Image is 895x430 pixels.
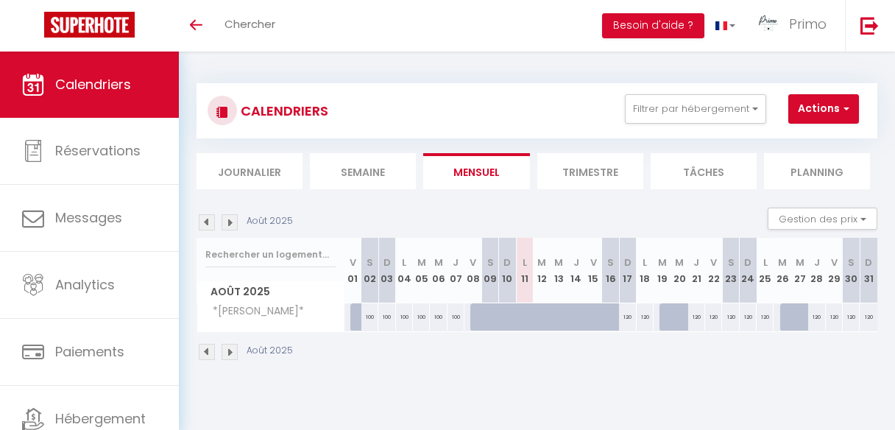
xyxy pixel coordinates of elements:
[768,208,877,230] button: Gestion des prix
[778,255,787,269] abbr: M
[402,255,406,269] abbr: L
[464,238,481,303] th: 08
[396,303,413,331] div: 100
[567,238,584,303] th: 14
[350,255,356,269] abbr: V
[55,208,122,227] span: Messages
[808,303,825,331] div: 120
[791,238,808,303] th: 27
[848,255,855,269] abbr: S
[740,303,757,331] div: 120
[44,12,135,38] img: Super Booking
[740,238,757,303] th: 24
[757,238,774,303] th: 25
[247,344,293,358] p: Août 2025
[499,238,516,303] th: 10
[344,238,361,303] th: 01
[554,255,563,269] abbr: M
[55,342,124,361] span: Paiements
[860,303,877,331] div: 120
[774,238,790,303] th: 26
[788,94,859,124] button: Actions
[573,255,579,269] abbr: J
[487,255,494,269] abbr: S
[831,255,838,269] abbr: V
[602,13,704,38] button: Besoin d'aide ?
[55,75,131,94] span: Calendriers
[310,153,416,189] li: Semaine
[423,153,529,189] li: Mensuel
[224,16,275,32] span: Chercher
[503,255,511,269] abbr: D
[55,409,146,428] span: Hébergement
[764,153,870,189] li: Planning
[637,303,654,331] div: 120
[860,238,877,303] th: 31
[378,303,395,331] div: 100
[796,255,804,269] abbr: M
[55,275,115,294] span: Analytics
[247,214,293,228] p: Août 2025
[361,238,378,303] th: 02
[430,238,447,303] th: 06
[537,255,546,269] abbr: M
[688,238,705,303] th: 21
[643,255,647,269] abbr: L
[675,255,684,269] abbr: M
[693,255,699,269] abbr: J
[537,153,643,189] li: Trimestre
[533,238,550,303] th: 12
[705,238,722,303] th: 22
[447,303,464,331] div: 100
[637,238,654,303] th: 18
[814,255,820,269] abbr: J
[447,238,464,303] th: 07
[654,238,671,303] th: 19
[671,238,687,303] th: 20
[688,303,705,331] div: 120
[789,15,827,33] span: Primo
[722,238,739,303] th: 23
[590,255,597,269] abbr: V
[197,281,344,303] span: Août 2025
[625,94,766,124] button: Filtrer par hébergement
[619,303,636,331] div: 120
[237,94,328,127] h3: CALENDRIERS
[453,255,459,269] abbr: J
[619,238,636,303] th: 17
[413,303,430,331] div: 100
[763,255,768,269] abbr: L
[585,238,602,303] th: 15
[744,255,751,269] abbr: D
[705,303,722,331] div: 120
[757,13,779,35] img: ...
[757,303,774,331] div: 120
[434,255,443,269] abbr: M
[808,238,825,303] th: 28
[361,303,378,331] div: 100
[658,255,667,269] abbr: M
[826,303,843,331] div: 120
[826,238,843,303] th: 29
[860,16,879,35] img: logout
[55,141,141,160] span: Réservations
[865,255,872,269] abbr: D
[197,153,303,189] li: Journalier
[413,238,430,303] th: 05
[607,255,614,269] abbr: S
[523,255,527,269] abbr: L
[651,153,757,189] li: Tâches
[516,238,533,303] th: 11
[728,255,735,269] abbr: S
[722,303,739,331] div: 120
[551,238,567,303] th: 13
[843,238,860,303] th: 30
[205,242,336,268] input: Rechercher un logement...
[383,255,391,269] abbr: D
[843,303,860,331] div: 120
[199,303,308,320] span: *[PERSON_NAME]*
[430,303,447,331] div: 100
[710,255,717,269] abbr: V
[481,238,498,303] th: 09
[417,255,426,269] abbr: M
